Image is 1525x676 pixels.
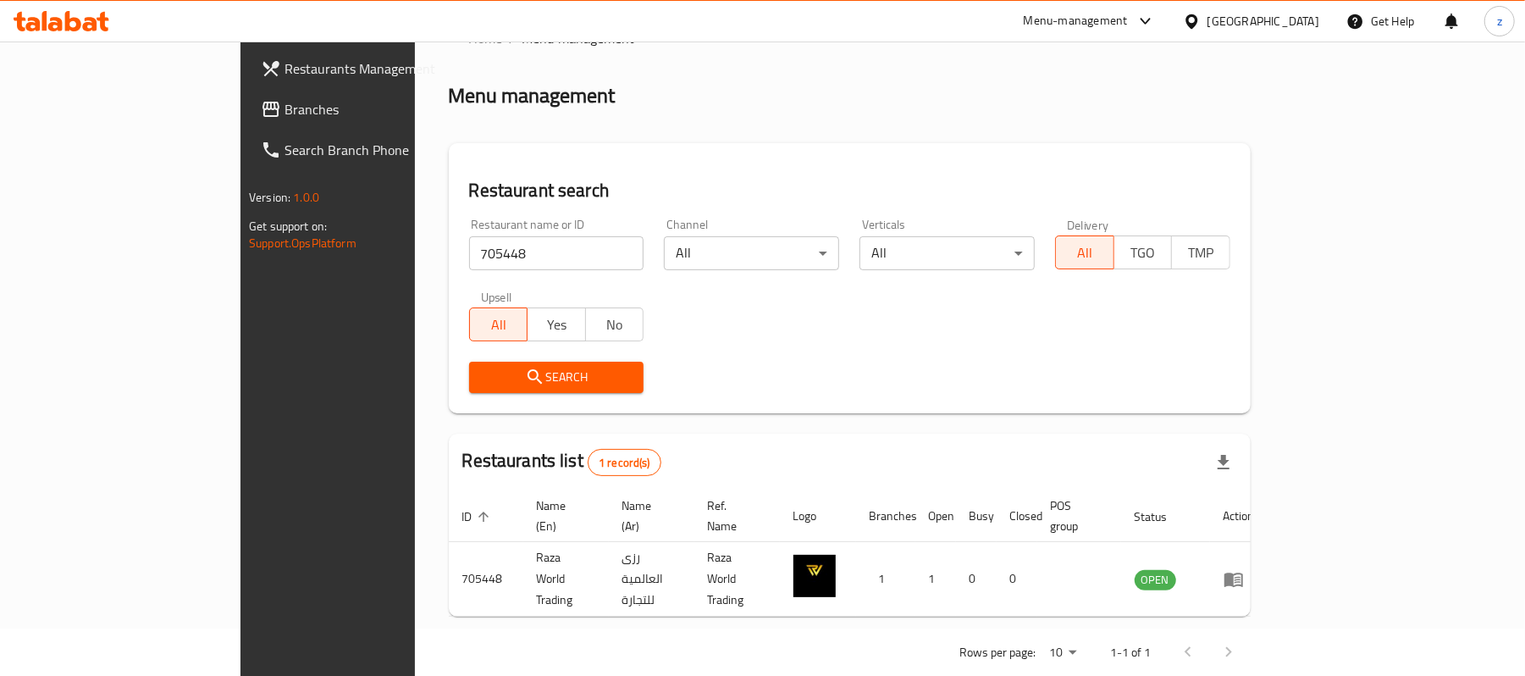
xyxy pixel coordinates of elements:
h2: Menu management [449,82,616,109]
span: POS group [1051,496,1101,536]
button: Search [469,362,644,393]
div: [GEOGRAPHIC_DATA] [1207,12,1319,30]
td: 1 [915,542,956,617]
span: Get support on: [249,215,327,237]
a: Support.OpsPlatform [249,232,356,254]
td: Raza World Trading [694,542,780,617]
span: Name (En) [537,496,588,536]
input: Search for restaurant name or ID.. [469,236,644,270]
div: All [859,236,1035,270]
button: TGO [1113,235,1173,269]
div: OPEN [1135,570,1176,590]
th: Busy [956,490,997,542]
span: OPEN [1135,570,1176,590]
span: Ref. Name [708,496,760,536]
td: Raza World Trading [523,542,609,617]
button: All [469,308,528,341]
label: Delivery [1067,219,1109,230]
span: Search Branch Phone [285,140,482,160]
td: رزى العالمية للتجارة [609,542,694,617]
span: Name (Ar) [622,496,674,536]
td: 1 [856,542,915,617]
th: Action [1210,490,1268,542]
span: Status [1135,507,1190,527]
span: Restaurants Management [285,58,482,79]
span: Search [483,367,631,388]
button: No [585,308,644,341]
button: All [1055,235,1114,269]
div: All [664,236,839,270]
label: Upsell [481,291,512,302]
span: ID [462,507,495,527]
button: Yes [527,308,586,341]
button: TMP [1171,235,1230,269]
td: 0 [997,542,1037,617]
p: Rows per page: [959,642,1036,663]
th: Open [915,490,956,542]
span: Version: [249,186,290,208]
div: Menu-management [1024,11,1128,31]
li: / [510,28,516,48]
a: Branches [247,89,495,130]
span: Menu management [522,28,635,48]
span: TMP [1179,241,1224,265]
span: All [1063,241,1108,265]
span: No [593,313,638,337]
img: Raza World Trading [793,555,836,597]
th: Logo [780,490,856,542]
td: 0 [956,542,997,617]
div: Export file [1203,442,1244,483]
div: Rows per page: [1042,640,1083,666]
span: Branches [285,99,482,119]
span: 1 record(s) [588,455,660,471]
div: Total records count [588,449,661,476]
th: Closed [997,490,1037,542]
span: All [477,313,522,337]
a: Search Branch Phone [247,130,495,170]
a: Restaurants Management [247,48,495,89]
span: z [1497,12,1502,30]
table: enhanced table [449,490,1268,617]
span: 1.0.0 [293,186,319,208]
h2: Restaurant search [469,178,1230,203]
span: Yes [534,313,579,337]
th: Branches [856,490,915,542]
h2: Restaurants list [462,448,661,476]
p: 1-1 of 1 [1110,642,1151,663]
span: TGO [1121,241,1166,265]
div: Menu [1224,569,1255,590]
